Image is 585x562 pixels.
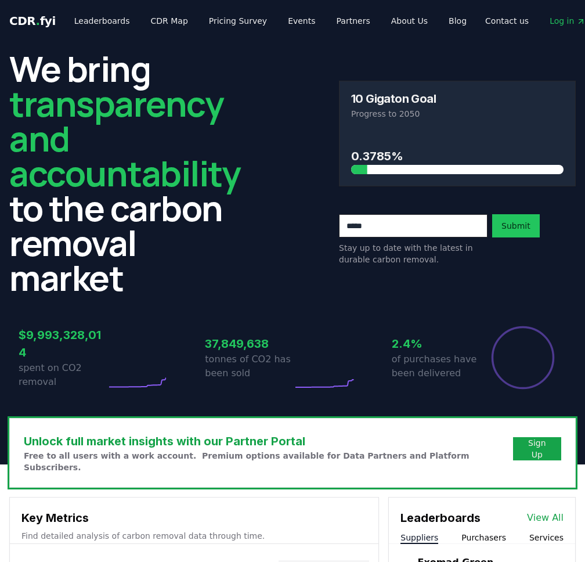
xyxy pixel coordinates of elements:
[24,450,513,473] p: Free to all users with a work account. Premium options available for Data Partners and Platform S...
[476,10,538,31] a: Contact us
[9,14,56,28] span: CDR fyi
[339,242,488,265] p: Stay up to date with the latest in durable carbon removal.
[9,80,240,197] span: transparency and accountability
[19,361,106,389] p: spent on CO2 removal
[400,532,438,543] button: Suppliers
[522,437,552,460] a: Sign Up
[205,335,292,352] h3: 37,849,638
[279,10,324,31] a: Events
[24,433,513,450] h3: Unlock full market insights with our Partner Portal
[65,10,139,31] a: Leaderboards
[400,509,481,527] h3: Leaderboards
[21,530,367,542] p: Find detailed analysis of carbon removal data through time.
[351,93,436,105] h3: 10 Gigaton Goal
[461,532,506,543] button: Purchasers
[205,352,292,380] p: tonnes of CO2 has been sold
[382,10,437,31] a: About Us
[492,214,540,237] button: Submit
[513,437,561,460] button: Sign Up
[200,10,276,31] a: Pricing Survey
[439,10,476,31] a: Blog
[327,10,380,31] a: Partners
[392,335,479,352] h3: 2.4%
[351,108,564,120] p: Progress to 2050
[392,352,479,380] p: of purchases have been delivered
[19,326,106,361] h3: $9,993,328,014
[529,532,564,543] button: Services
[21,509,367,527] h3: Key Metrics
[351,147,564,165] h3: 0.3785%
[36,14,40,28] span: .
[65,10,476,31] nav: Main
[9,51,246,295] h2: We bring to the carbon removal market
[490,325,555,390] div: Percentage of sales delivered
[527,511,564,525] a: View All
[142,10,197,31] a: CDR Map
[9,13,56,29] a: CDR.fyi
